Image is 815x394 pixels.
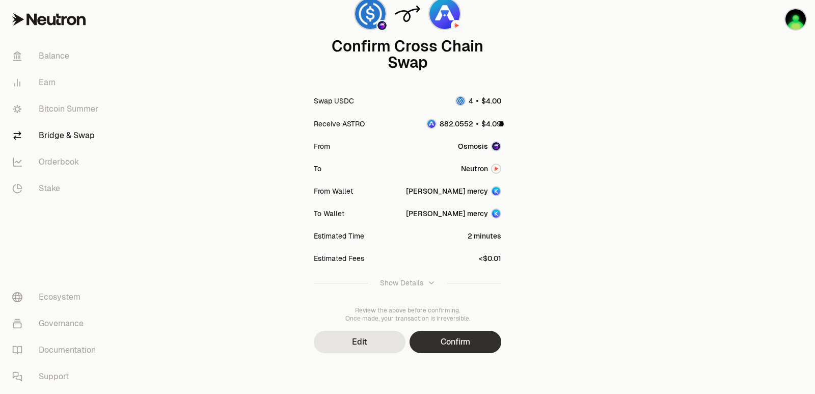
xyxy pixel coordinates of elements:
button: Show Details [314,270,501,296]
a: Earn [4,69,110,96]
div: From Wallet [314,186,353,196]
a: Stake [4,175,110,202]
div: Confirm Cross Chain Swap [314,38,501,71]
div: Estimated Fees [314,253,364,264]
a: Governance [4,310,110,337]
a: Ecosystem [4,284,110,310]
button: [PERSON_NAME] mercyAccount Image [406,186,501,196]
img: Neutron Logo [492,165,500,173]
div: Estimated Time [314,231,364,241]
span: Neutron [461,164,488,174]
a: Bitcoin Summer [4,96,110,122]
div: <$0.01 [479,253,501,264]
img: Osmosis Logo [377,21,387,30]
button: Edit [314,331,405,353]
span: Osmosis [458,141,488,151]
img: Neutron Logo [452,21,461,30]
button: Confirm [410,331,501,353]
a: Orderbook [4,149,110,175]
div: Show Details [380,278,423,288]
div: 2 minutes [468,231,501,241]
img: Osmosis Logo [492,142,500,150]
div: [PERSON_NAME] mercy [406,186,488,196]
a: Support [4,363,110,390]
div: Receive ASTRO [314,119,365,129]
div: Swap USDC [314,96,354,106]
a: Bridge & Swap [4,122,110,149]
img: USDC Logo [456,97,465,105]
div: To Wallet [314,208,344,219]
a: Balance [4,43,110,69]
img: ASTRO Logo [427,120,436,128]
div: To [314,164,321,174]
div: Review the above before confirming. Once made, your transaction is irreversible. [314,306,501,323]
div: From [314,141,330,151]
button: [PERSON_NAME] mercyAccount Image [406,208,501,219]
a: Documentation [4,337,110,363]
div: [PERSON_NAME] mercy [406,208,488,219]
img: sandy mercy [785,9,806,30]
img: Account Image [492,187,500,195]
img: Account Image [492,209,500,218]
